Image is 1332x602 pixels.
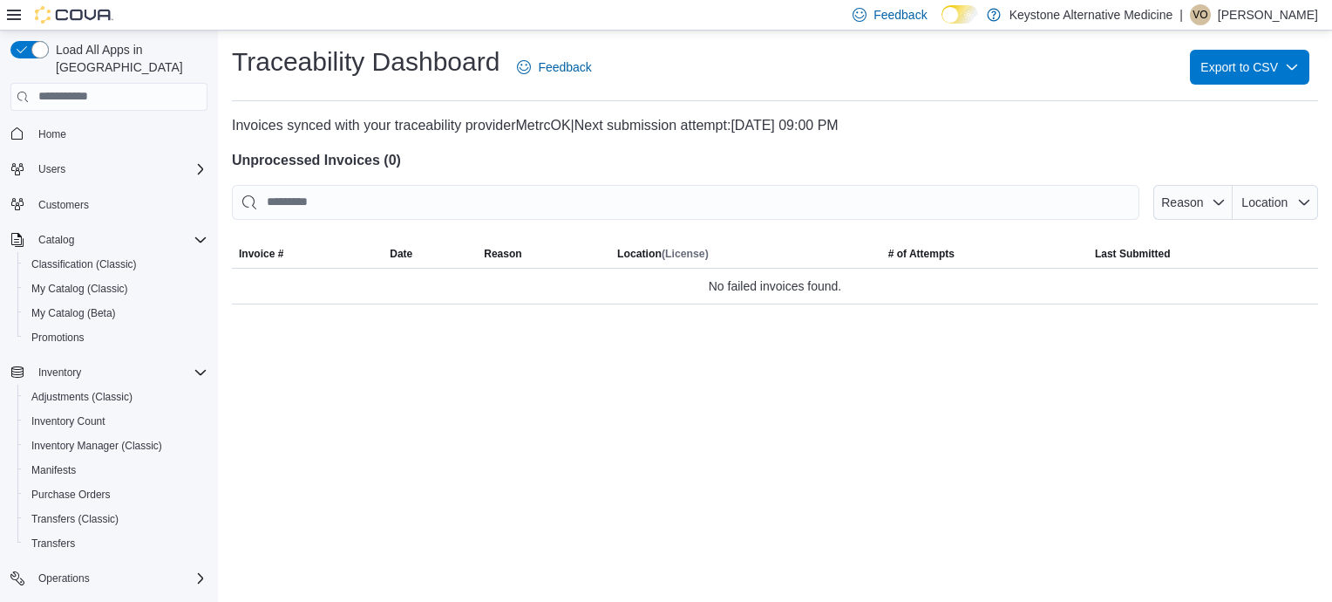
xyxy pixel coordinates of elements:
span: My Catalog (Classic) [24,278,207,299]
button: Catalog [31,229,81,250]
span: Users [31,159,207,180]
span: Inventory Manager (Classic) [24,435,207,456]
button: Adjustments (Classic) [17,385,214,409]
a: My Catalog (Classic) [24,278,135,299]
a: My Catalog (Beta) [24,303,123,324]
a: Adjustments (Classic) [24,387,139,407]
span: Feedback [538,58,591,76]
button: My Catalog (Beta) [17,301,214,325]
h4: Unprocessed Invoices ( 0 ) [232,150,1318,171]
span: Location [1241,195,1288,209]
span: Catalog [38,233,74,247]
a: Classification (Classic) [24,254,144,275]
button: Users [3,157,214,181]
button: Transfers (Classic) [17,507,214,531]
span: Purchase Orders [31,488,111,502]
a: Customers [31,195,96,215]
button: Catalog [3,228,214,252]
a: Transfers [24,533,82,554]
span: Next submission attempt: [574,118,731,133]
span: My Catalog (Beta) [31,306,116,320]
button: My Catalog (Classic) [17,277,214,301]
p: Invoices synced with your traceability provider MetrcOK | [DATE] 09:00 PM [232,115,1318,136]
span: Manifests [31,463,76,477]
span: My Catalog (Classic) [31,282,128,296]
button: Manifests [17,458,214,482]
span: Manifests [24,460,207,481]
button: Purchase Orders [17,482,214,507]
span: Adjustments (Classic) [31,390,133,404]
button: Inventory [31,362,88,383]
span: Inventory Count [24,411,207,432]
span: Customers [31,194,207,215]
a: Manifests [24,460,83,481]
span: Operations [38,571,90,585]
button: Users [31,159,72,180]
h5: Location [617,247,709,261]
span: Inventory Count [31,414,105,428]
span: Last Submitted [1095,247,1171,261]
button: Invoice # [232,240,383,268]
span: My Catalog (Beta) [24,303,207,324]
a: Purchase Orders [24,484,118,505]
a: Home [31,124,73,145]
p: Keystone Alternative Medicine [1009,4,1173,25]
span: Reason [1161,195,1203,209]
span: Invoice # [239,247,283,261]
span: Promotions [24,327,207,348]
span: Users [38,162,65,176]
button: Inventory Manager (Classic) [17,434,214,458]
button: Location [1233,185,1318,220]
a: Inventory Count [24,411,112,432]
a: Transfers (Classic) [24,509,126,530]
div: Victoria Ortiz [1190,4,1211,25]
span: No failed invoices found. [709,276,842,297]
span: Purchase Orders [24,484,207,505]
span: Home [38,127,66,141]
span: # of Attempts [888,247,955,261]
span: Promotions [31,331,85,345]
p: [PERSON_NAME] [1218,4,1318,25]
button: Promotions [17,325,214,350]
span: Classification (Classic) [24,254,207,275]
button: Date [383,240,477,268]
span: Transfers [31,537,75,551]
span: Date [390,247,412,261]
input: Dark Mode [941,5,978,24]
span: Catalog [31,229,207,250]
a: Feedback [510,50,598,85]
span: Home [31,123,207,145]
p: | [1179,4,1183,25]
img: Cova [35,6,113,24]
button: Reason [1153,185,1233,220]
span: Export to CSV [1200,50,1299,85]
a: Inventory Manager (Classic) [24,435,169,456]
span: Inventory Manager (Classic) [31,439,162,453]
button: Customers [3,192,214,217]
span: Inventory [38,366,81,380]
a: Promotions [24,327,92,348]
span: Load All Apps in [GEOGRAPHIC_DATA] [49,41,207,76]
span: Transfers (Classic) [24,509,207,530]
span: VO [1193,4,1207,25]
button: Inventory [3,360,214,385]
span: Transfers (Classic) [31,512,119,526]
button: Export to CSV [1190,50,1309,85]
span: Classification (Classic) [31,257,137,271]
span: Adjustments (Classic) [24,387,207,407]
span: Location (License) [617,247,709,261]
button: Operations [3,566,214,591]
button: Home [3,121,214,147]
button: Operations [31,568,97,589]
span: Inventory [31,362,207,383]
button: Inventory Count [17,409,214,434]
input: This is a search bar. After typing your query, hit enter to filter the results lower in the page. [232,185,1139,220]
span: Reason [484,247,521,261]
span: Customers [38,198,89,212]
button: Classification (Classic) [17,252,214,277]
button: Transfers [17,531,214,556]
h1: Traceability Dashboard [232,44,499,79]
span: (License) [662,248,709,260]
span: Operations [31,568,207,589]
